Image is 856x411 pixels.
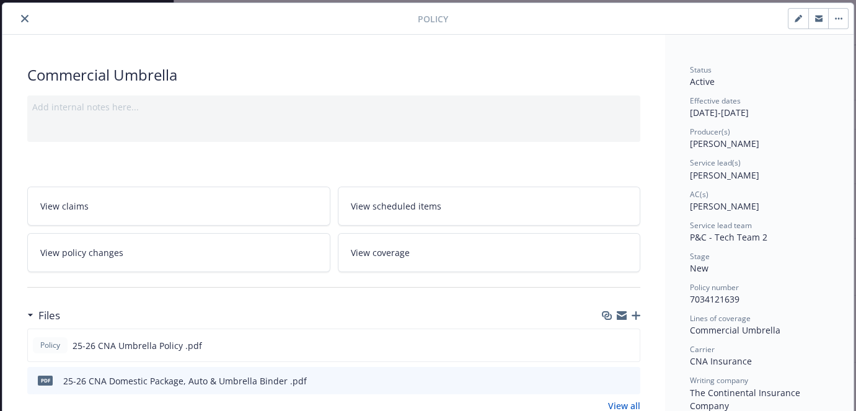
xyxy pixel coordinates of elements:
span: Service lead(s) [690,157,741,168]
span: Producer(s) [690,126,730,137]
button: download file [604,374,614,387]
div: Files [27,307,60,324]
button: download file [604,339,614,352]
span: Writing company [690,375,748,386]
span: [PERSON_NAME] [690,138,759,149]
span: View scheduled items [351,200,441,213]
span: New [690,262,708,274]
span: 25-26 CNA Umbrella Policy .pdf [73,339,202,352]
span: Policy number [690,282,739,293]
span: AC(s) [690,189,708,200]
span: [PERSON_NAME] [690,169,759,181]
span: Policy [38,340,63,351]
span: Status [690,64,712,75]
button: preview file [624,339,635,352]
div: Add internal notes here... [32,100,635,113]
span: P&C - Tech Team 2 [690,231,767,243]
span: [PERSON_NAME] [690,200,759,212]
span: CNA Insurance [690,355,752,367]
button: close [17,11,32,26]
span: View claims [40,200,89,213]
a: View claims [27,187,330,226]
div: 25-26 CNA Domestic Package, Auto & Umbrella Binder .pdf [63,374,307,387]
span: Lines of coverage [690,313,751,324]
div: Commercial Umbrella [27,64,640,86]
div: [DATE] - [DATE] [690,95,829,119]
div: Commercial Umbrella [690,324,829,337]
a: View coverage [338,233,641,272]
a: View scheduled items [338,187,641,226]
span: View coverage [351,246,410,259]
h3: Files [38,307,60,324]
span: View policy changes [40,246,123,259]
span: 7034121639 [690,293,739,305]
span: Stage [690,251,710,262]
span: Service lead team [690,220,752,231]
span: pdf [38,376,53,385]
span: Carrier [690,344,715,355]
span: Policy [418,12,448,25]
a: View policy changes [27,233,330,272]
span: Active [690,76,715,87]
button: preview file [624,374,635,387]
span: Effective dates [690,95,741,106]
